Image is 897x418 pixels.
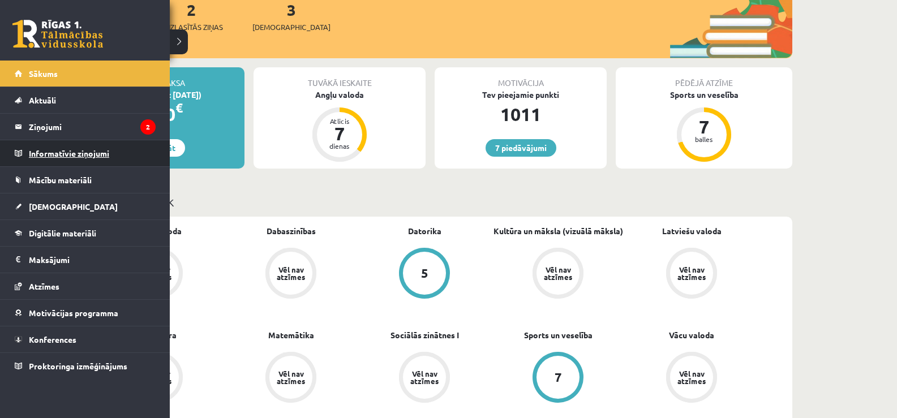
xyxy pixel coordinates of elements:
[29,201,118,212] span: [DEMOGRAPHIC_DATA]
[15,61,156,87] a: Sākums
[254,89,426,101] div: Angļu valoda
[254,67,426,89] div: Tuvākā ieskaite
[275,370,307,385] div: Vēl nav atzīmes
[358,352,491,405] a: Vēl nav atzīmes
[12,20,103,48] a: Rīgas 1. Tālmācības vidusskola
[323,118,357,124] div: Atlicis
[435,101,607,128] div: 1011
[421,267,428,279] div: 5
[29,361,127,371] span: Proktoringa izmēģinājums
[15,140,156,166] a: Informatīvie ziņojumi
[435,89,607,101] div: Tev pieejamie punkti
[358,248,491,301] a: 5
[616,89,792,101] div: Sports un veselība
[669,329,714,341] a: Vācu valoda
[29,140,156,166] legend: Informatīvie ziņojumi
[29,281,59,291] span: Atzīmes
[29,114,156,140] legend: Ziņojumi
[625,248,758,301] a: Vēl nav atzīmes
[160,21,223,33] span: Neizlasītās ziņas
[267,225,316,237] a: Dabaszinības
[616,67,792,89] div: Pēdējā atzīme
[409,370,440,385] div: Vēl nav atzīmes
[15,247,156,273] a: Maksājumi
[491,248,625,301] a: Vēl nav atzīmes
[486,139,556,157] a: 7 piedāvājumi
[616,89,792,163] a: Sports un veselība 7 balles
[72,195,788,210] p: Mācību plāns 11.b3 JK
[687,136,721,143] div: balles
[15,87,156,113] a: Aktuāli
[29,175,92,185] span: Mācību materiāli
[29,308,118,318] span: Motivācijas programma
[323,143,357,149] div: dienas
[140,119,156,135] i: 2
[29,334,76,344] span: Konferences
[224,352,358,405] a: Vēl nav atzīmes
[254,89,426,163] a: Angļu valoda Atlicis 7 dienas
[687,118,721,136] div: 7
[408,225,441,237] a: Datorika
[15,300,156,326] a: Motivācijas programma
[15,353,156,379] a: Proktoringa izmēģinājums
[15,220,156,246] a: Digitālie materiāli
[275,266,307,281] div: Vēl nav atzīmes
[390,329,459,341] a: Sociālās zinātnes I
[435,67,607,89] div: Motivācija
[662,225,722,237] a: Latviešu valoda
[268,329,314,341] a: Matemātika
[15,167,156,193] a: Mācību materiāli
[625,352,758,405] a: Vēl nav atzīmes
[224,248,358,301] a: Vēl nav atzīmes
[524,329,593,341] a: Sports un veselība
[15,326,156,352] a: Konferences
[323,124,357,143] div: 7
[175,100,183,116] span: €
[29,68,58,79] span: Sākums
[493,225,623,237] a: Kultūra un māksla (vizuālā māksla)
[15,193,156,219] a: [DEMOGRAPHIC_DATA]
[29,228,96,238] span: Digitālie materiāli
[29,247,156,273] legend: Maksājumi
[15,273,156,299] a: Atzīmes
[555,371,562,383] div: 7
[15,114,156,140] a: Ziņojumi2
[676,370,707,385] div: Vēl nav atzīmes
[491,352,625,405] a: 7
[542,266,574,281] div: Vēl nav atzīmes
[252,21,331,33] span: [DEMOGRAPHIC_DATA]
[676,266,707,281] div: Vēl nav atzīmes
[29,95,56,105] span: Aktuāli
